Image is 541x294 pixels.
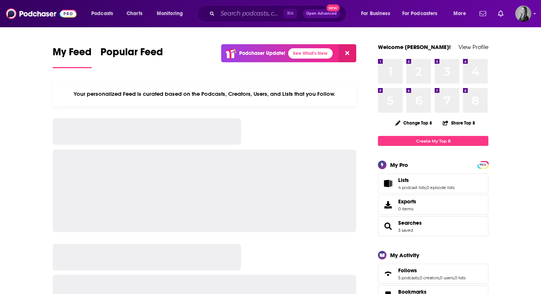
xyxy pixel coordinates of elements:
[515,6,531,22] img: User Profile
[439,275,440,280] span: ,
[515,6,531,22] span: Logged in as katieTBG
[390,161,408,168] div: My Pro
[378,195,488,215] a: Exports
[356,8,399,20] button: open menu
[427,185,455,190] a: 0 episode lists
[398,220,422,226] a: Searches
[478,162,487,168] span: PRO
[398,267,417,274] span: Follows
[361,8,390,19] span: For Business
[100,46,163,68] a: Popular Feed
[204,5,353,22] div: Search podcasts, credits, & more...
[459,43,488,50] a: View Profile
[453,8,466,19] span: More
[378,216,488,236] span: Searches
[239,50,285,56] p: Podchaser Update!
[381,269,395,279] a: Follows
[402,8,438,19] span: For Podcasters
[218,8,283,20] input: Search podcasts, credits, & more...
[442,116,475,130] button: Share Top 8
[398,275,419,280] a: 5 podcasts
[391,118,436,127] button: Change Top 8
[86,8,123,20] button: open menu
[398,198,416,205] span: Exports
[495,7,506,20] a: Show notifications dropdown
[398,177,455,183] a: Lists
[378,174,488,193] span: Lists
[152,8,192,20] button: open menu
[398,206,416,211] span: 0 items
[515,6,531,22] button: Show profile menu
[303,9,340,18] button: Open AdvancedNew
[398,228,413,233] a: 3 saved
[397,8,448,20] button: open menu
[378,136,488,146] a: Create My Top 8
[420,275,439,280] a: 0 creators
[381,200,395,210] span: Exports
[478,162,487,167] a: PRO
[455,275,466,280] a: 0 lists
[91,8,113,19] span: Podcasts
[381,221,395,231] a: Searches
[326,4,340,11] span: New
[283,9,297,18] span: ⌘ K
[398,185,426,190] a: 4 podcast lists
[477,7,489,20] a: Show notifications dropdown
[378,264,488,284] span: Follows
[127,8,142,19] span: Charts
[53,46,92,68] a: My Feed
[378,43,451,50] a: Welcome [PERSON_NAME]!
[288,48,333,59] a: See What's New
[53,46,92,63] span: My Feed
[448,8,475,20] button: open menu
[381,178,395,189] a: Lists
[398,267,466,274] a: Follows
[390,252,419,259] div: My Activity
[398,177,409,183] span: Lists
[122,8,147,20] a: Charts
[157,8,183,19] span: Monitoring
[6,7,77,21] img: Podchaser - Follow, Share and Rate Podcasts
[440,275,454,280] a: 0 users
[100,46,163,63] span: Popular Feed
[53,81,356,106] div: Your personalized Feed is curated based on the Podcasts, Creators, Users, and Lists that you Follow.
[306,12,337,15] span: Open Advanced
